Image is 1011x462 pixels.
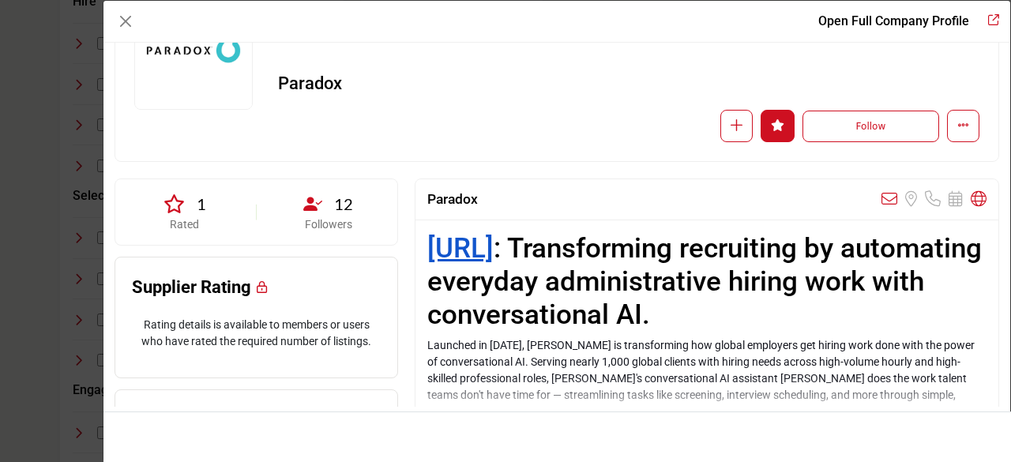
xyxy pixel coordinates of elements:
[197,192,206,216] span: 1
[947,110,979,142] button: More Options
[132,317,381,350] p: Rating details is available to members or users who have rated the required number of listings.
[279,217,378,233] p: Followers
[278,73,712,94] h2: Paradox
[115,10,137,32] button: Close
[334,192,353,216] span: 12
[977,12,999,31] a: Redirect to paradoxai
[720,110,753,142] button: Redirect to login page
[761,110,795,142] button: Redirect to login page
[132,274,251,300] h2: Supplier Rating
[802,111,939,142] button: Redirect to login
[427,232,982,331] span: : Transforming recruiting by automating everyday administrative hiring work with conversational AI.
[818,13,969,28] a: Redirect to paradoxai
[135,217,234,233] p: Rated
[427,232,494,265] a: [URL]
[427,191,478,208] h2: Paradox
